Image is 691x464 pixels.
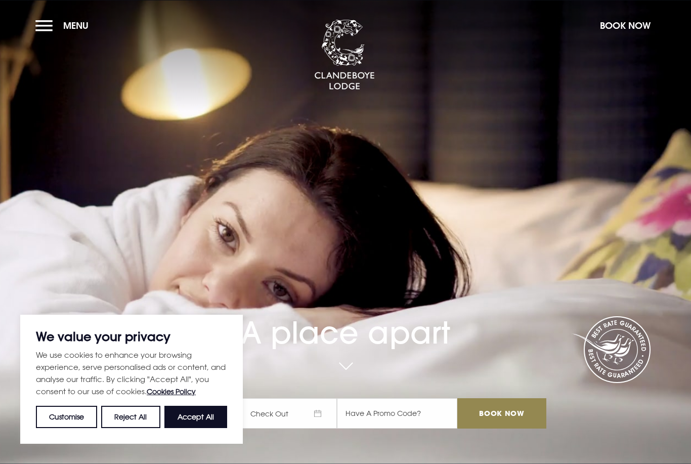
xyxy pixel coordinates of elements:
span: Menu [63,20,89,31]
input: Book Now [457,398,546,429]
img: Clandeboye Lodge [314,20,375,91]
p: We value your privacy [36,330,227,343]
input: Have A Promo Code? [337,398,457,429]
button: Reject All [101,406,160,428]
div: We value your privacy [20,315,243,444]
p: We use cookies to enhance your browsing experience, serve personalised ads or content, and analys... [36,349,227,398]
h1: A place apart [145,286,546,351]
button: Accept All [164,406,227,428]
span: Check Out [241,398,337,429]
button: Book Now [595,15,656,36]
button: Menu [35,15,94,36]
button: Customise [36,406,97,428]
a: Cookies Policy [147,387,196,396]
